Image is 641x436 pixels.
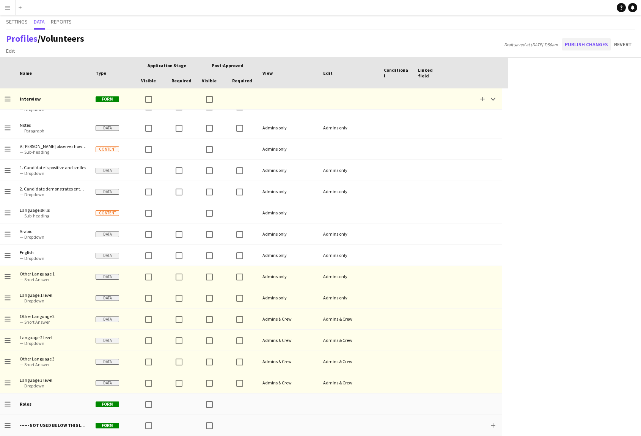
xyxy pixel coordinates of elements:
span: Form [96,401,119,407]
div: Admins only [319,245,379,266]
div: Admins only [258,139,319,159]
span: Language skills [20,207,86,213]
div: Admins only [319,224,379,244]
span: Content [96,146,119,152]
span: Language 3 level [20,377,86,383]
span: Form [96,96,119,102]
span: Arabic [20,228,86,234]
div: Admins & Crew [258,351,319,372]
span: — Sub-heading [20,149,86,155]
span: — Dropdown [20,170,86,176]
span: Conditional [384,67,409,79]
div: Admins only [258,266,319,287]
span: Data [96,274,119,280]
div: Admins & Crew [319,351,379,372]
span: — Sub-heading [20,213,86,219]
div: Admins only [319,160,379,181]
span: Volunteers [41,33,84,44]
div: Admins & Crew [258,330,319,351]
span: Visible [202,78,217,83]
span: English [20,250,86,255]
span: — Paragraph [20,128,86,134]
div: Admins only [258,245,319,266]
div: Admins & Crew [319,309,379,329]
a: Profiles [6,33,38,44]
span: Name [20,70,32,76]
div: Admins & Crew [258,372,319,393]
span: Data [96,253,119,258]
span: 1. Candidate is positive and smiles [20,165,86,170]
b: Interview [20,96,41,102]
div: Admins only [258,224,319,244]
span: Data [96,380,119,386]
span: Edit [323,70,333,76]
span: Post-Approved [212,63,244,68]
div: Admins only [319,266,379,287]
button: Revert [611,38,635,50]
span: Other Language 1 [20,271,86,277]
div: Admins only [258,202,319,223]
span: V. [PERSON_NAME] observes how candidate demonstrates enthusiasm and positivity [20,143,86,149]
a: Edit [3,46,18,56]
span: Data [96,231,119,237]
button: Publish changes [562,38,611,50]
div: Admins & Crew [319,330,379,351]
span: Data [34,19,45,24]
span: Application stage [148,63,186,68]
div: Admins only [319,287,379,308]
b: ------ NOT USED BELOW THIS LINE [20,422,88,428]
span: Data [96,295,119,301]
span: Data [96,189,119,195]
div: Admins only [258,117,319,138]
div: Admins only [319,117,379,138]
span: Data [96,316,119,322]
span: Required [232,78,252,83]
div: Admins & Crew [319,372,379,393]
span: View [262,70,273,76]
span: — Dropdown [20,383,86,389]
span: Language 2 level [20,335,86,340]
span: Visible [141,78,156,83]
span: Notes [20,122,86,128]
span: Linked field [418,67,443,79]
span: Draft saved at [DATE] 7:50am [500,42,562,47]
span: — Short Answer [20,319,86,325]
div: Admins only [258,160,319,181]
span: Language 1 level [20,292,86,298]
b: Roles [20,401,31,407]
span: Content [96,210,119,216]
div: Admins only [258,287,319,308]
span: — Short Answer [20,362,86,367]
span: Form [96,423,119,428]
span: Data [96,338,119,343]
span: — Dropdown [20,255,86,261]
span: Data [96,168,119,173]
span: Other Language 2 [20,313,86,319]
div: Admins only [258,181,319,202]
div: Admins & Crew [258,309,319,329]
span: Data [96,125,119,131]
span: Reports [51,19,72,24]
h1: / [6,33,84,44]
span: Settings [6,19,28,24]
span: — Dropdown [20,298,86,304]
span: — Dropdown [20,234,86,240]
span: Edit [6,47,15,54]
span: Other Language 3 [20,356,86,362]
span: 2. Candidate demonstrates enthusiasm and interested [20,186,86,192]
div: Admins only [319,181,379,202]
span: Data [96,359,119,365]
span: — Dropdown [20,340,86,346]
span: — Short Answer [20,277,86,282]
span: Required [171,78,192,83]
span: — Dropdown [20,192,86,197]
span: Type [96,70,106,76]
